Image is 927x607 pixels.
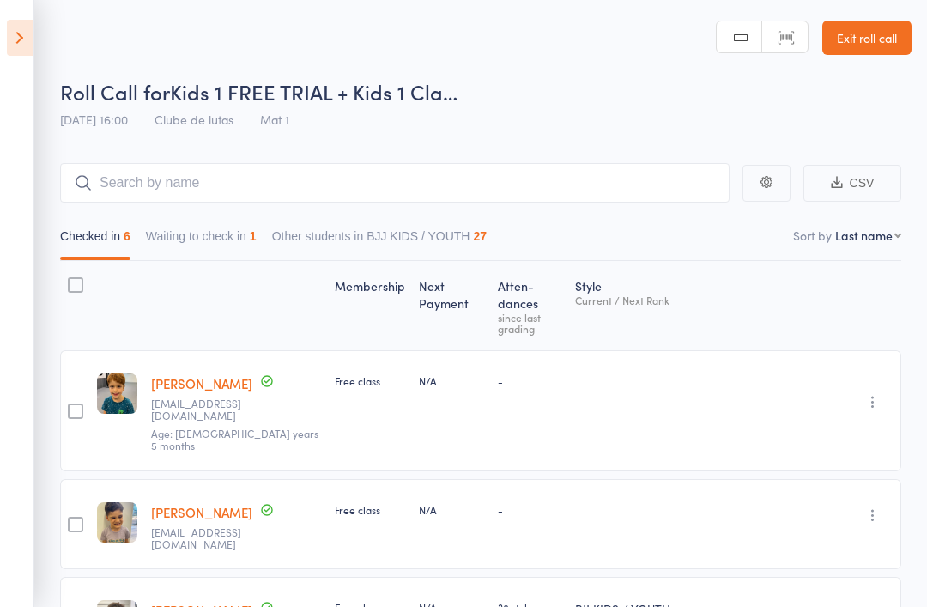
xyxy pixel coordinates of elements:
[498,502,561,517] div: -
[151,503,252,521] a: [PERSON_NAME]
[250,229,257,243] div: 1
[568,269,770,343] div: Style
[60,111,128,128] span: [DATE] 16:00
[272,221,487,260] button: Other students in BJJ KIDS / YOUTH27
[60,163,730,203] input: Search by name
[124,229,130,243] div: 6
[412,269,491,343] div: Next Payment
[146,221,257,260] button: Waiting to check in1
[822,21,912,55] a: Exit roll call
[419,373,484,388] div: N/A
[97,373,137,414] img: image1739423282.png
[473,229,487,243] div: 27
[419,502,484,517] div: N/A
[498,373,561,388] div: -
[491,269,568,343] div: Atten­dances
[60,221,130,260] button: Checked in6
[151,526,263,551] small: marianealkhoury@gmail.com
[260,111,289,128] span: Mat 1
[793,227,832,244] label: Sort by
[97,502,137,543] img: image1742967113.png
[151,374,252,392] a: [PERSON_NAME]
[498,312,561,334] div: since last grading
[328,269,412,343] div: Membership
[151,398,263,422] small: Bbortignon@gmail.com
[575,294,763,306] div: Current / Next Rank
[154,111,233,128] span: Clube de lutas
[335,373,380,388] span: Free class
[170,77,457,106] span: Kids 1 FREE TRIAL + Kids 1 Cla…
[335,502,380,517] span: Free class
[835,227,893,244] div: Last name
[60,77,170,106] span: Roll Call for
[803,165,901,202] button: CSV
[151,426,318,452] span: Age: [DEMOGRAPHIC_DATA] years 5 months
